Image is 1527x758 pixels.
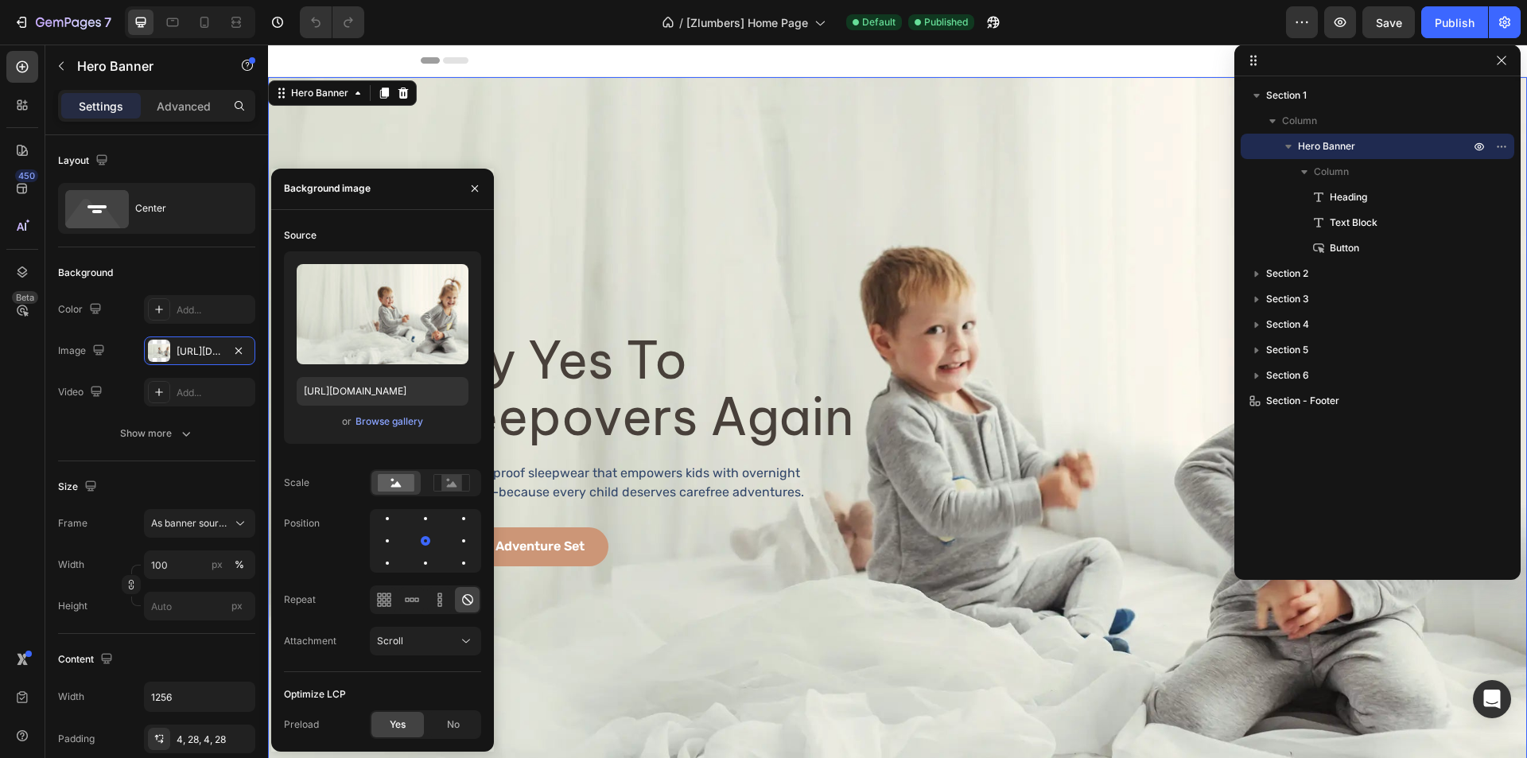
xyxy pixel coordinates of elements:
div: Source [284,228,317,243]
iframe: Design area [268,45,1527,758]
div: Width [58,690,84,704]
span: Default [862,15,896,29]
span: Scroll [377,635,403,647]
div: Publish [1435,14,1475,31]
div: Scale [284,476,309,490]
button: Show more [58,419,255,448]
label: Frame [58,516,87,531]
span: Heading [1330,189,1367,205]
div: Undo/Redo [300,6,364,38]
span: Section 4 [1266,317,1309,332]
button: 7 [6,6,119,38]
p: Hero Banner [77,56,212,76]
p: 7 [104,13,111,32]
span: Hero Banner [1298,138,1355,154]
span: Save [1376,16,1402,29]
div: Beta [12,291,38,304]
div: Add... [177,386,251,400]
div: Browse gallery [356,414,423,429]
div: px [212,558,223,572]
div: Layout [58,150,111,172]
input: px [144,592,255,620]
span: Yes [390,717,406,732]
button: Browse gallery [355,414,424,430]
span: Text Block [1330,215,1377,231]
span: Column [1314,164,1349,180]
span: / [679,14,683,31]
div: Background [58,266,113,280]
span: Column [1282,113,1317,129]
label: Height [58,599,87,613]
button: % [208,555,227,574]
label: Width [58,558,84,572]
span: px [231,600,243,612]
span: Section 1 [1266,87,1307,103]
div: 4, 28, 4, 28 [177,733,251,747]
p: Settings [79,98,123,115]
span: Section - Footer [1266,393,1339,409]
div: Video [58,382,106,403]
span: Section 2 [1266,266,1308,282]
div: Color [58,299,105,321]
span: Published [924,15,968,29]
img: preview-image [297,264,468,364]
button: Publish [1421,6,1488,38]
div: Open Intercom Messenger [1473,680,1511,718]
button: Scroll [370,627,481,655]
div: Attachment [284,634,336,648]
div: Background image [284,181,371,196]
span: As banner source [151,516,229,531]
button: As banner source [144,509,255,538]
div: Content [58,649,116,671]
span: Section 5 [1266,342,1308,358]
div: [URL][DOMAIN_NAME] [177,344,223,359]
div: Position [284,516,320,531]
p: Advanced [157,98,211,115]
button: px [230,555,249,574]
span: Section 3 [1266,291,1309,307]
div: Center [135,190,232,227]
div: Image [58,340,108,362]
span: [Zlumbers] Home Page [686,14,808,31]
span: or [342,412,352,431]
span: Button [1330,240,1359,256]
input: https://example.com/image.jpg [297,377,468,406]
div: Size [58,476,100,498]
input: px% [144,550,255,579]
input: Auto [145,682,254,711]
button: Save [1362,6,1415,38]
div: Padding [58,732,95,746]
div: Repeat [284,593,316,607]
div: Show more [120,426,194,441]
div: % [235,558,244,572]
div: Optimize LCP [284,687,346,702]
div: 450 [15,169,38,182]
span: Section 6 [1266,367,1309,383]
div: Add... [177,303,251,317]
span: No [447,717,460,732]
div: Preload [284,717,319,732]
